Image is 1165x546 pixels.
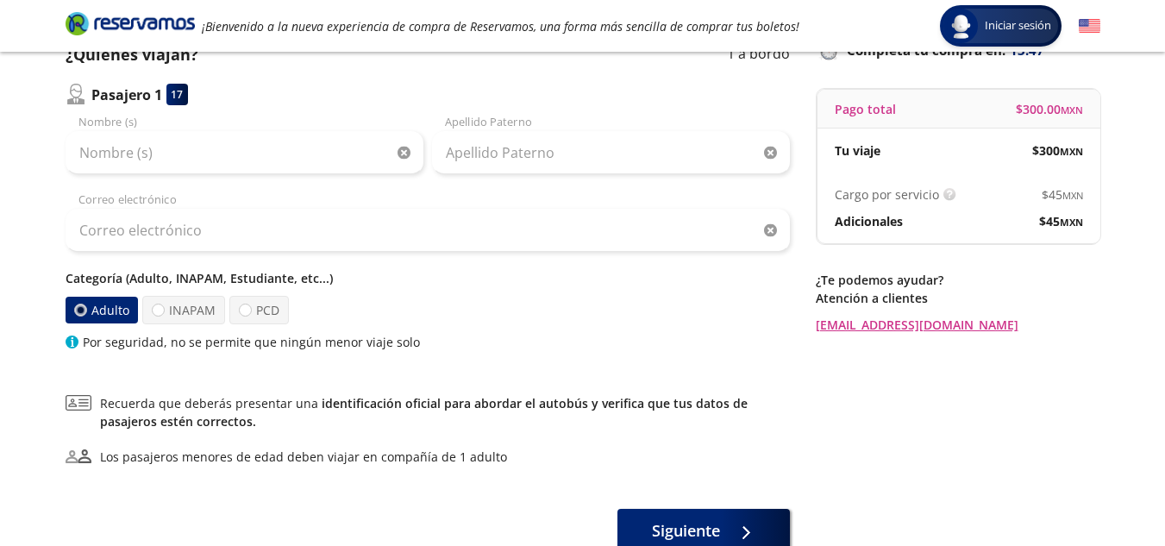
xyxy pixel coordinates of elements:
[727,43,790,66] p: 1 a bordo
[66,10,195,36] i: Brand Logo
[835,100,896,118] p: Pago total
[66,209,790,252] input: Correo electrónico
[66,10,195,41] a: Brand Logo
[816,316,1100,334] a: [EMAIL_ADDRESS][DOMAIN_NAME]
[1060,216,1083,229] small: MXN
[835,141,880,160] p: Tu viaje
[978,17,1058,35] span: Iniciar sesión
[1042,185,1083,204] span: $ 45
[66,297,138,323] label: Adulto
[66,131,423,174] input: Nombre (s)
[91,85,162,105] p: Pasajero 1
[1061,104,1083,116] small: MXN
[835,185,939,204] p: Cargo por servicio
[835,212,903,230] p: Adicionales
[816,289,1100,307] p: Atención a clientes
[1039,212,1083,230] span: $ 45
[100,448,507,466] div: Los pasajeros menores de edad deben viajar en compañía de 1 adulto
[83,333,420,351] p: Por seguridad, no se permite que ningún menor viaje solo
[66,269,790,287] p: Categoría (Adulto, INAPAM, Estudiante, etc...)
[166,84,188,105] div: 17
[229,296,289,324] label: PCD
[66,43,198,66] p: ¿Quiénes viajan?
[1062,189,1083,202] small: MXN
[1060,145,1083,158] small: MXN
[652,519,720,543] span: Siguiente
[100,394,790,430] span: Recuerda que deberás presentar una
[1032,141,1083,160] span: $ 300
[1079,16,1100,37] button: English
[432,131,790,174] input: Apellido Paterno
[202,18,799,35] em: ¡Bienvenido a la nueva experiencia de compra de Reservamos, una forma más sencilla de comprar tus...
[100,395,748,430] a: identificación oficial para abordar el autobús y verifica que tus datos de pasajeros estén correc...
[142,296,225,324] label: INAPAM
[1016,100,1083,118] span: $ 300.00
[816,271,1100,289] p: ¿Te podemos ayudar?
